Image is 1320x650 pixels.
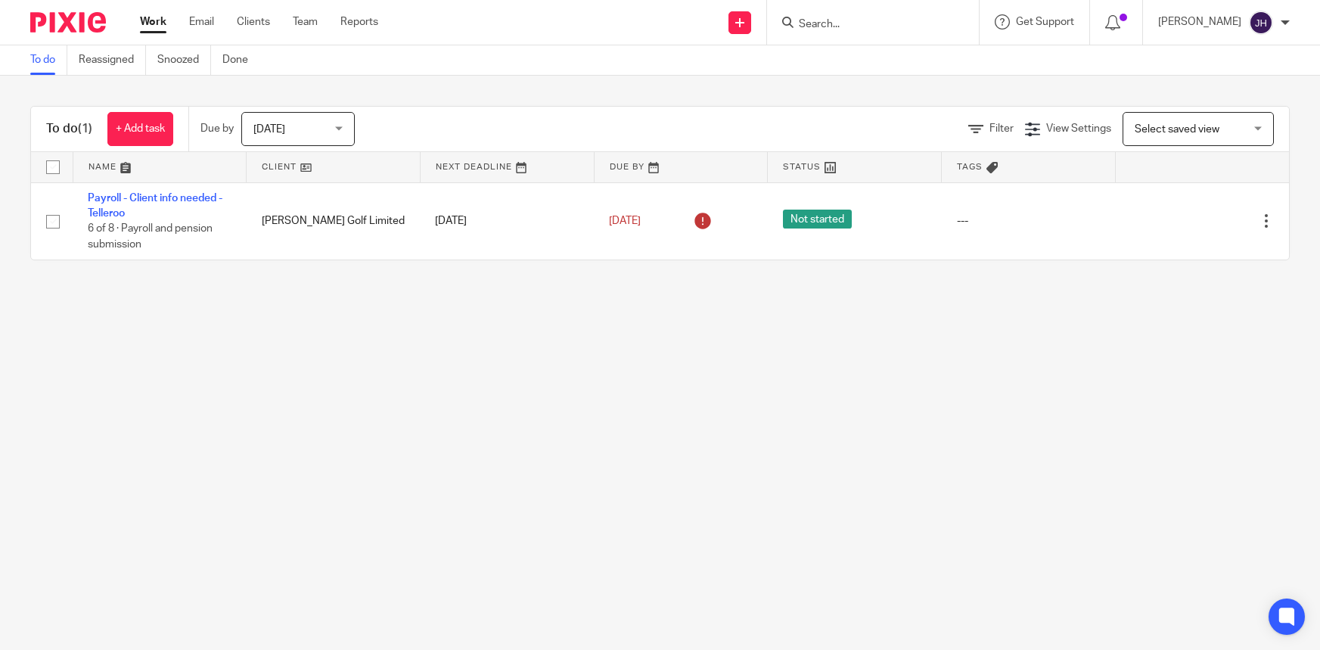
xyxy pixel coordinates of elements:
a: Payroll - Client info needed - Telleroo [88,193,222,219]
span: Select saved view [1135,124,1219,135]
a: Work [140,14,166,30]
td: [DATE] [420,182,594,260]
h1: To do [46,121,92,137]
a: + Add task [107,112,173,146]
a: Snoozed [157,45,211,75]
a: Reassigned [79,45,146,75]
span: Get Support [1016,17,1074,27]
span: (1) [78,123,92,135]
a: Email [189,14,214,30]
span: [DATE] [253,124,285,135]
span: Not started [783,210,852,229]
span: View Settings [1046,123,1111,134]
a: Reports [340,14,378,30]
img: Pixie [30,12,106,33]
a: Clients [237,14,270,30]
span: Filter [989,123,1014,134]
div: --- [957,213,1101,229]
p: Due by [200,121,234,136]
img: svg%3E [1249,11,1273,35]
input: Search [797,18,933,32]
a: Done [222,45,259,75]
a: To do [30,45,67,75]
a: Team [293,14,318,30]
span: 6 of 8 · Payroll and pension submission [88,223,213,250]
span: [DATE] [609,216,641,226]
span: Tags [957,163,983,171]
p: [PERSON_NAME] [1158,14,1241,30]
td: [PERSON_NAME] Golf Limited [247,182,421,260]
